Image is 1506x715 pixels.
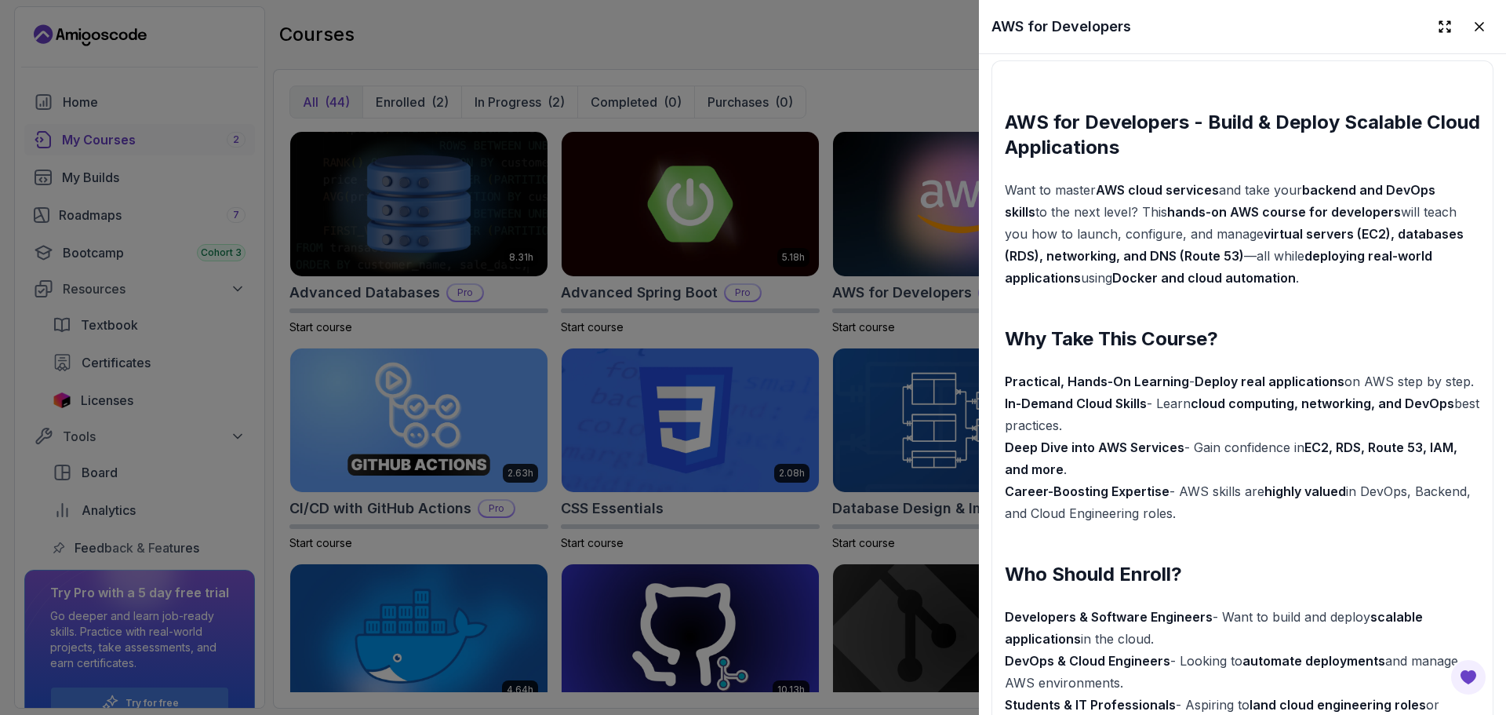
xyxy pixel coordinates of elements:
[1005,326,1480,352] h2: Why Take This Course?
[1005,483,1170,499] strong: Career-Boosting Expertise
[1005,697,1176,713] strong: Students & IT Professionals
[1112,270,1296,286] strong: Docker and cloud automation
[1005,653,1170,669] strong: DevOps & Cloud Engineers
[1005,396,1147,411] strong: In-Demand Cloud Skills
[1191,396,1454,411] strong: cloud computing, networking, and DevOps
[1005,609,1213,625] strong: Developers & Software Engineers
[1431,13,1459,41] button: Expand drawer
[1005,374,1189,389] strong: Practical, Hands-On Learning
[991,16,1131,38] h2: AWS for Developers
[1242,653,1385,669] strong: automate deployments
[1096,182,1219,198] strong: AWS cloud services
[1005,562,1480,587] h2: Who Should Enroll?
[1167,204,1401,220] strong: hands-on AWS course for developers
[1005,370,1480,524] p: - on AWS step by step. - Learn best practices. - Gain confidence in . - AWS skills are in DevOps,...
[1005,179,1480,289] p: Want to master and take your to the next level? This will teach you how to launch, configure, and...
[1005,440,1184,455] strong: Deep Dive into AWS Services
[1005,110,1480,160] h2: AWS for Developers - Build & Deploy Scalable Cloud Applications
[1195,374,1344,389] strong: Deploy real applications
[1264,483,1346,499] strong: highly valued
[1250,697,1426,713] strong: land cloud engineering roles
[1450,658,1487,696] button: Open Feedback Button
